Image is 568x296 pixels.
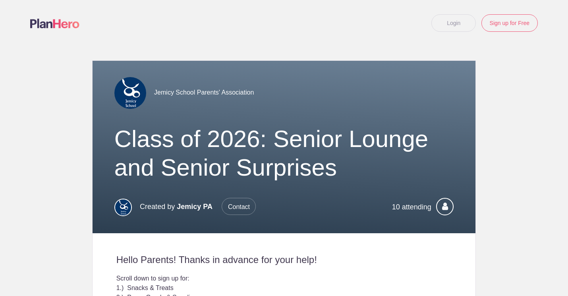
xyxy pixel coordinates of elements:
[177,203,213,211] span: Jemicy PA
[114,77,454,109] div: Jemicy School Parents' Association
[114,125,454,182] h1: Class of 2026: Senior Lounge and Senior Surprises
[222,198,256,215] span: Contact
[30,19,79,28] img: Logo main planhero
[481,14,538,32] a: Sign up for Free
[392,198,431,216] p: 10 attending
[116,254,452,266] h2: Hello Parents! Thanks in advance for your help!
[431,14,476,32] a: Login
[114,199,132,216] img: Jemicymooseonlylogowhite on blue %28with school name%29
[116,283,452,293] div: 1.) Snacks & Treats
[114,77,146,109] img: Jemicymooseonlylogowhite on blue %28with school name%29
[116,274,452,283] div: Scroll down to sign up for:
[140,198,256,215] p: Created by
